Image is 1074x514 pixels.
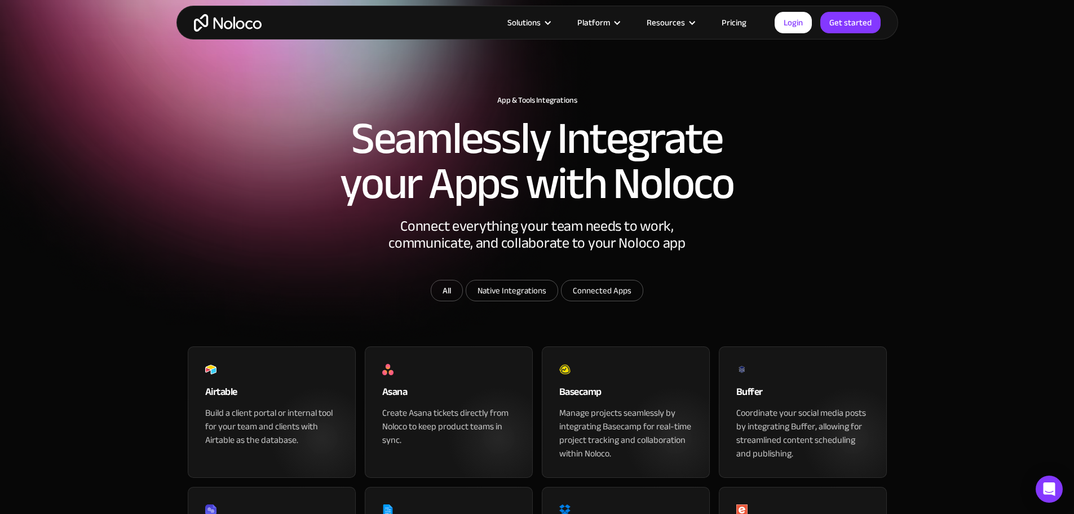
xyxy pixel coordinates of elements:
[493,15,563,30] div: Solutions
[365,346,533,478] a: AsanaCreate Asana tickets directly from Noloco to keep product teams in sync.
[719,346,887,478] a: BufferCoordinate your social media posts by integrating Buffer, allowing for streamlined content ...
[559,384,692,406] div: Basecamp
[708,15,761,30] a: Pricing
[205,406,338,447] div: Build a client portal or internal tool for your team and clients with Airtable as the database.
[542,346,710,478] a: BasecampManage projects seamlessly by integrating Basecamp for real-time project tracking and col...
[188,346,356,478] a: AirtableBuild a client portal or internal tool for your team and clients with Airtable as the dat...
[647,15,685,30] div: Resources
[205,384,338,406] div: Airtable
[736,406,869,460] div: Coordinate your social media posts by integrating Buffer, allowing for streamlined content schedu...
[820,12,881,33] a: Get started
[559,406,692,460] div: Manage projects seamlessly by integrating Basecamp for real-time project tracking and collaborati...
[507,15,541,30] div: Solutions
[312,280,763,304] form: Email Form
[563,15,633,30] div: Platform
[431,280,463,301] a: All
[188,96,887,105] h1: App & Tools Integrations
[340,116,735,207] h2: Seamlessly Integrate your Apps with Noloco
[382,406,515,447] div: Create Asana tickets directly from Noloco to keep product teams in sync.
[368,218,706,280] div: Connect everything your team needs to work, communicate, and collaborate to your Noloco app
[577,15,610,30] div: Platform
[382,384,515,406] div: Asana
[775,12,812,33] a: Login
[194,14,262,32] a: home
[736,384,869,406] div: Buffer
[633,15,708,30] div: Resources
[1036,476,1063,503] div: Open Intercom Messenger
